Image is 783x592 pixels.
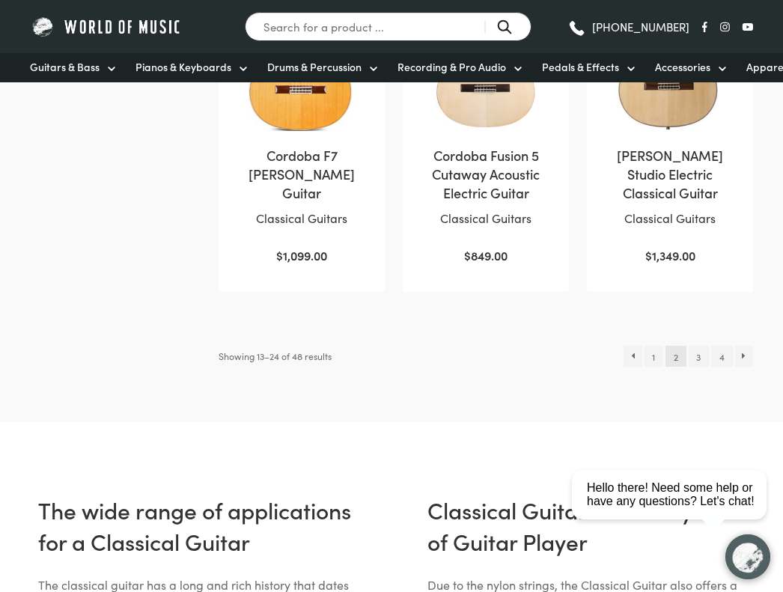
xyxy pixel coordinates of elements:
[624,346,642,367] a: ←
[566,427,783,592] iframe: Chat with our support team
[418,209,554,228] p: Classical Guitars
[245,12,531,41] input: Search for a product ...
[276,247,327,263] bdi: 1,099.00
[542,59,619,75] span: Pedals & Effects
[464,247,508,263] bdi: 849.00
[592,21,689,32] span: [PHONE_NUMBER]
[665,346,686,367] span: Page 2
[276,247,283,263] span: $
[567,16,689,38] a: [PHONE_NUMBER]
[464,247,471,263] span: $
[655,59,710,75] span: Accessories
[602,146,738,203] h2: [PERSON_NAME] Studio Electric Classical Guitar
[38,494,356,557] h2: The wide range of applications for a Classical Guitar
[624,346,753,367] nav: Product Pagination
[234,146,370,203] h2: Cordoba F7 [PERSON_NAME] Guitar
[427,494,745,557] h3: Classical Guitars for every level of Guitar Player
[645,247,695,263] bdi: 1,349.00
[30,59,100,75] span: Guitars & Bass
[711,346,732,367] a: Page 4
[735,346,754,367] a: →
[645,247,652,263] span: $
[397,59,506,75] span: Recording & Pro Audio
[645,346,663,367] a: Page 1
[219,346,332,367] p: Showing 13–24 of 48 results
[30,15,183,38] img: World of Music
[418,146,554,203] h2: Cordoba Fusion 5 Cutaway Acoustic Electric Guitar
[689,346,709,367] a: Page 3
[234,209,370,228] p: Classical Guitars
[267,59,362,75] span: Drums & Percussion
[135,59,231,75] span: Pianos & Keyboards
[602,209,738,228] p: Classical Guitars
